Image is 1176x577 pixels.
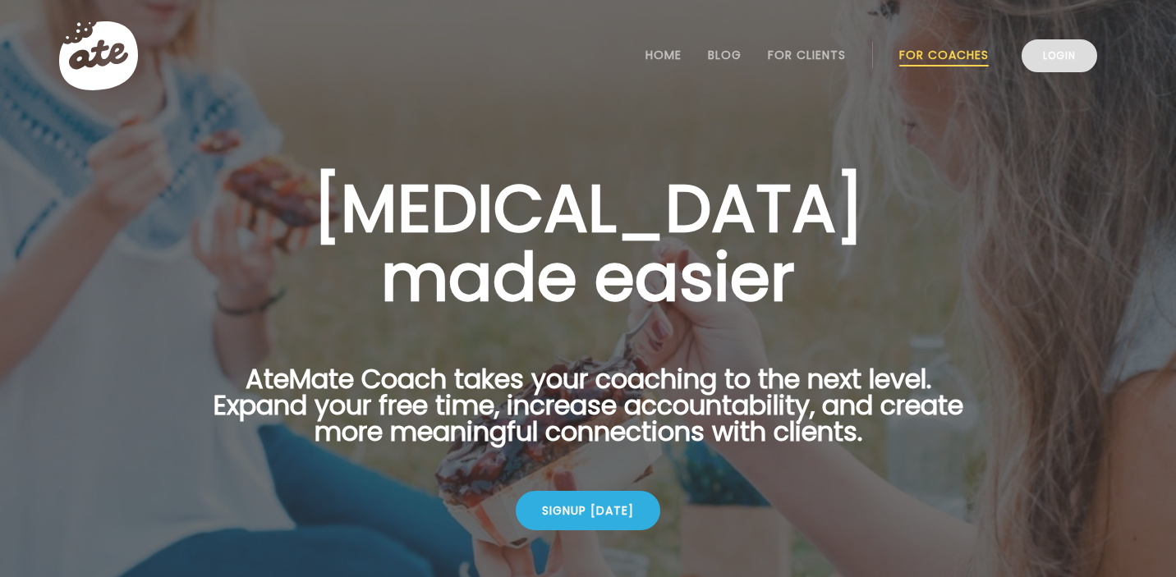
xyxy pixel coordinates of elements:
a: For Clients [768,48,846,62]
a: Login [1022,39,1097,72]
h1: [MEDICAL_DATA] made easier [187,174,989,312]
div: Signup [DATE] [516,491,660,530]
a: Blog [708,48,742,62]
a: For Coaches [899,48,989,62]
a: Home [645,48,682,62]
p: AteMate Coach takes your coaching to the next level. Expand your free time, increase accountabili... [187,366,989,465]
